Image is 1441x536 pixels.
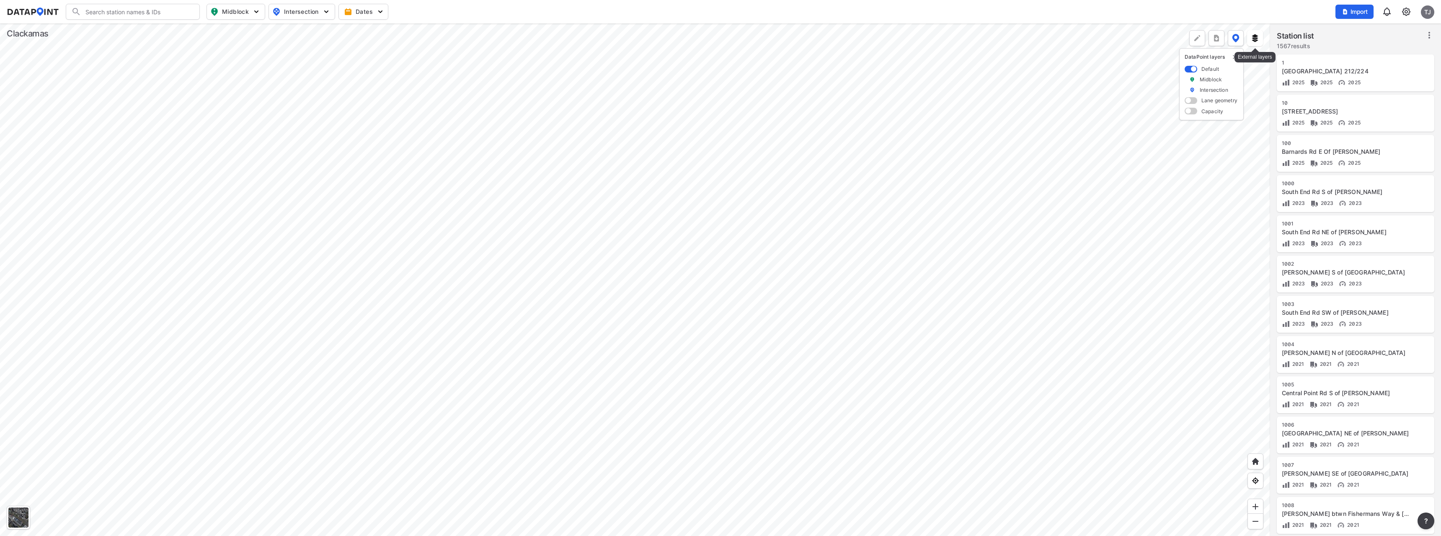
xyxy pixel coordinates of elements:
[1282,469,1410,478] div: McCord Rd SE of Central Point Rd
[207,4,265,20] button: Midblock
[1340,8,1369,16] span: Import
[1200,76,1222,83] label: Midblock
[1337,440,1345,449] img: Vehicle speed
[1345,482,1359,488] span: 2021
[1346,79,1361,85] span: 2025
[1290,160,1305,166] span: 2025
[1282,220,1410,227] div: 1001
[1282,100,1410,106] div: 10
[1282,481,1290,489] img: Volume count
[1282,400,1290,409] img: Volume count
[1282,268,1410,277] div: Partlow Rd S of South End Rd
[1282,502,1410,509] div: 1008
[1310,78,1318,87] img: Vehicle class
[1290,280,1305,287] span: 2023
[1282,301,1410,308] div: 1003
[1318,441,1332,448] span: 2021
[1201,108,1223,115] label: Capacity
[1201,65,1219,73] label: Default
[1189,30,1205,46] div: Polygon tool
[344,8,352,16] img: calendar-gold.39a51dde.svg
[1282,199,1290,207] img: Volume count
[1290,119,1305,126] span: 2025
[1318,482,1332,488] span: 2021
[1382,7,1392,17] img: 8A77J+mXikMhHQAAAAASUVORK5CYII=
[1338,119,1346,127] img: Vehicle speed
[81,5,194,18] input: Search
[1232,54,1238,60] button: delete
[1347,280,1362,287] span: 2023
[1421,5,1434,19] div: TJ
[1342,8,1348,15] img: file_add.62c1e8a2.svg
[1201,97,1237,104] label: Lane geometry
[1318,160,1333,166] span: 2025
[1282,228,1410,236] div: South End Rd NE of Partlow Rd
[1290,401,1304,407] span: 2021
[1319,321,1334,327] span: 2023
[1251,517,1260,526] img: MAAAAAElFTkSuQmCC
[1310,199,1319,207] img: Vehicle class
[1232,34,1240,42] img: data-point-layers.37681fc9.svg
[1277,30,1314,42] label: Station list
[1346,160,1361,166] span: 2025
[1290,361,1304,367] span: 2021
[1282,360,1290,368] img: Volume count
[1282,60,1410,66] div: 1
[1290,441,1304,448] span: 2021
[1318,401,1332,407] span: 2021
[1335,8,1377,16] a: Import
[1310,280,1319,288] img: Vehicle class
[1319,280,1334,287] span: 2023
[1212,34,1221,42] img: xqJnZQTG2JQi0x5lvmkeSNbbgIiQD62bqHG8IfrOzanD0FsRdYrij6fAAAAAElFTkSuQmCC
[1282,462,1410,469] div: 1007
[1318,361,1332,367] span: 2021
[1185,54,1238,60] p: DataPoint layers
[1309,360,1318,368] img: Vehicle class
[7,28,49,39] div: Clackamas
[1337,481,1345,489] img: Vehicle speed
[1290,200,1305,206] span: 2023
[1282,78,1290,87] img: Volume count
[1209,30,1224,46] button: more
[1193,34,1201,42] img: +Dz8AAAAASUVORK5CYII=
[210,7,260,17] span: Midblock
[252,8,261,16] img: 5YPKRKmlfpI5mqlR8AD95paCi+0kK1fRFDJSaMmawlwaeJcJwk9O2fotCW5ve9gAAAAASUVORK5CYII=
[1282,389,1410,397] div: Central Point Rd S of Partlow Rd
[1345,361,1359,367] span: 2021
[209,7,220,17] img: map_pin_mid.602f9df1.svg
[1338,78,1346,87] img: Vehicle speed
[1319,240,1334,246] span: 2023
[1338,199,1347,207] img: Vehicle speed
[1251,476,1260,485] img: zeq5HYn9AnE9l6UmnFLPAAAAAElFTkSuQmCC
[1282,148,1410,156] div: Barnards Rd E Of Barlow
[272,7,330,17] span: Intersection
[1282,521,1290,529] img: Volume count
[7,506,30,529] div: Toggle basemap
[1309,521,1318,529] img: Vehicle class
[1282,180,1410,187] div: 1000
[1290,240,1305,246] span: 2023
[1335,5,1374,19] button: Import
[1309,481,1318,489] img: Vehicle class
[1282,429,1410,438] div: Central Point Rd NE of McCord Rd
[1337,400,1345,409] img: Vehicle speed
[1310,119,1318,127] img: Vehicle class
[1247,453,1263,469] div: Home
[338,4,388,20] button: Dates
[1282,422,1410,428] div: 1006
[1282,188,1410,196] div: South End Rd S of Partlow Rd
[1251,34,1259,42] img: layers.ee07997e.svg
[1200,86,1228,93] label: Intersection
[1346,119,1361,126] span: 2025
[1189,86,1195,93] img: marker_Intersection.6861001b.svg
[1189,76,1195,83] img: marker_Midblock.5ba75e30.svg
[1247,473,1263,489] div: View my location
[1282,107,1410,116] div: 132nd Ave S Of Sunnyside
[1423,516,1429,526] span: ?
[1282,119,1290,127] img: Volume count
[1290,482,1304,488] span: 2021
[1282,510,1410,518] div: Pease Rd btwn Fishermans Way & McCord Rd
[1282,381,1410,388] div: 1005
[1318,79,1333,85] span: 2025
[1310,320,1319,328] img: Vehicle class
